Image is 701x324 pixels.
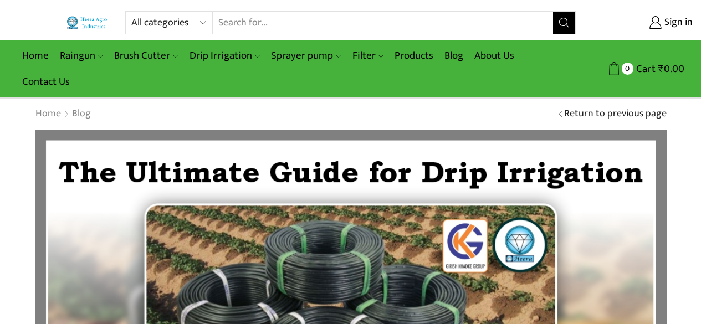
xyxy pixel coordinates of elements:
[54,43,109,69] a: Raingun
[439,43,469,69] a: Blog
[389,43,439,69] a: Products
[17,43,54,69] a: Home
[587,59,684,79] a: 0 Cart ₹0.00
[658,60,664,78] span: ₹
[35,107,62,121] a: Home
[564,107,667,121] a: Return to previous page
[553,12,575,34] button: Search button
[469,43,520,69] a: About Us
[622,63,633,74] span: 0
[592,13,693,33] a: Sign in
[184,43,265,69] a: Drip Irrigation
[658,60,684,78] bdi: 0.00
[633,61,656,76] span: Cart
[109,43,183,69] a: Brush Cutter
[347,43,389,69] a: Filter
[662,16,693,30] span: Sign in
[265,43,346,69] a: Sprayer pump
[213,12,553,34] input: Search for...
[17,69,75,95] a: Contact Us
[71,107,91,121] a: Blog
